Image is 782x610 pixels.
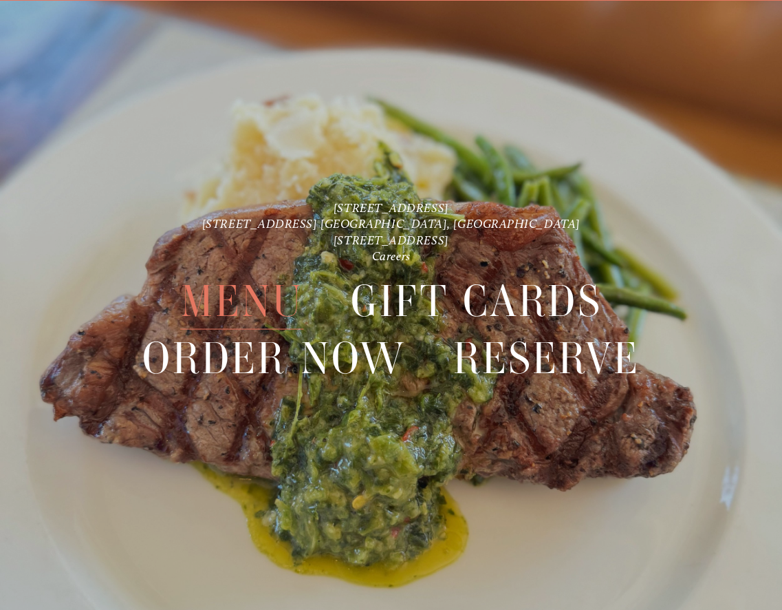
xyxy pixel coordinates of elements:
[142,329,406,386] a: Order Now
[453,329,639,386] a: Reserve
[334,233,449,247] a: [STREET_ADDRESS]
[180,272,303,328] a: Menu
[334,200,449,215] a: [STREET_ADDRESS]
[202,217,580,231] a: [STREET_ADDRESS] [GEOGRAPHIC_DATA], [GEOGRAPHIC_DATA]
[351,272,602,328] a: Gift Cards
[372,249,411,264] a: Careers
[453,329,639,386] span: Reserve
[142,329,406,386] span: Order Now
[351,272,602,329] span: Gift Cards
[180,272,303,329] span: Menu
